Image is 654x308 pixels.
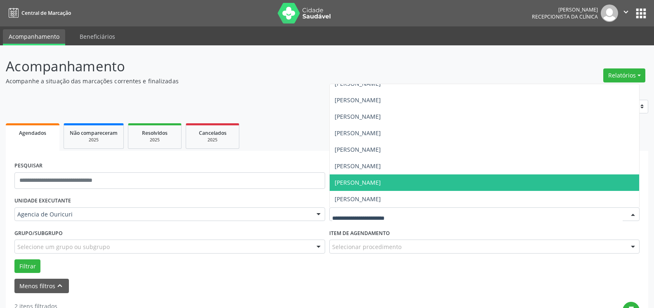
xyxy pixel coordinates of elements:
span: Selecione um grupo ou subgrupo [17,242,110,251]
button: Relatórios [603,68,645,82]
span: Não compareceram [70,129,118,136]
p: Acompanhe a situação das marcações correntes e finalizadas [6,77,456,85]
p: Acompanhamento [6,56,456,77]
span: Recepcionista da clínica [532,13,598,20]
button: Menos filtroskeyboard_arrow_up [14,279,69,293]
span: [PERSON_NAME] [335,129,381,137]
span: Resolvidos [142,129,168,136]
label: Item de agendamento [329,227,390,240]
label: UNIDADE EXECUTANTE [14,195,71,207]
button:  [618,5,634,22]
span: Selecionar procedimento [332,242,401,251]
a: Acompanhamento [3,29,65,45]
i: keyboard_arrow_up [55,281,64,290]
div: 2025 [134,137,175,143]
span: [PERSON_NAME] [335,162,381,170]
span: Cancelados [199,129,227,136]
a: Central de Marcação [6,6,71,20]
div: 2025 [192,137,233,143]
i:  [621,7,630,16]
span: [PERSON_NAME] [335,195,381,203]
span: Central de Marcação [21,9,71,16]
div: [PERSON_NAME] [532,6,598,13]
div: 2025 [70,137,118,143]
span: [PERSON_NAME] [335,146,381,153]
span: [PERSON_NAME] [335,96,381,104]
span: [PERSON_NAME] [335,179,381,186]
button: apps [634,6,648,21]
span: Agencia de Ouricuri [17,210,308,219]
label: PESQUISAR [14,160,42,172]
a: Beneficiários [74,29,121,44]
button: Filtrar [14,259,40,273]
label: Grupo/Subgrupo [14,227,63,240]
span: [PERSON_NAME] [335,113,381,120]
span: Agendados [19,129,46,136]
img: img [601,5,618,22]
